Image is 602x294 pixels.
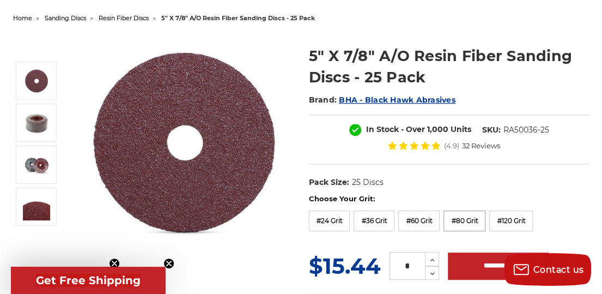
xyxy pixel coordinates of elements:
[482,124,501,136] dt: SKU:
[23,67,50,94] img: 5 inch aluminum oxide resin fiber disc
[533,265,584,275] span: Contact us
[23,151,50,178] img: 5" X 7/8" A/O Resin Fiber Sanding Discs - 25 Pack
[163,258,174,269] button: Close teaser
[36,274,141,287] span: Get Free Shipping
[309,194,589,205] label: Choose Your Grit:
[339,95,455,105] a: BHA - Black Hawk Abrasives
[366,124,399,134] span: In Stock
[309,45,589,88] h1: 5" X 7/8" A/O Resin Fiber Sanding Discs - 25 Pack
[451,124,471,134] span: Units
[45,14,86,22] a: sanding discs
[427,124,448,134] span: 1,000
[351,177,383,188] dd: 25 Discs
[462,142,500,149] span: 32 Reviews
[109,258,120,269] button: Close teaser
[309,253,381,279] span: $15.44
[76,34,293,250] img: 5 inch aluminum oxide resin fiber disc
[401,124,425,134] span: - Over
[444,142,459,149] span: (4.9)
[11,267,166,294] div: Get Free ShippingClose teaser
[309,177,349,188] dt: Pack Size:
[504,253,591,286] button: Contact us
[23,193,50,220] img: 5" X 7/8" A/O Resin Fiber Sanding Discs - 25 Pack
[503,124,549,136] dd: RA50036-25
[99,14,149,22] a: resin fiber discs
[309,95,337,105] span: Brand:
[23,109,50,136] img: 5" X 7/8" A/O Resin Fiber Sanding Discs - 25 Pack
[13,14,32,22] a: home
[161,14,315,22] span: 5" x 7/8" a/o resin fiber sanding discs - 25 pack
